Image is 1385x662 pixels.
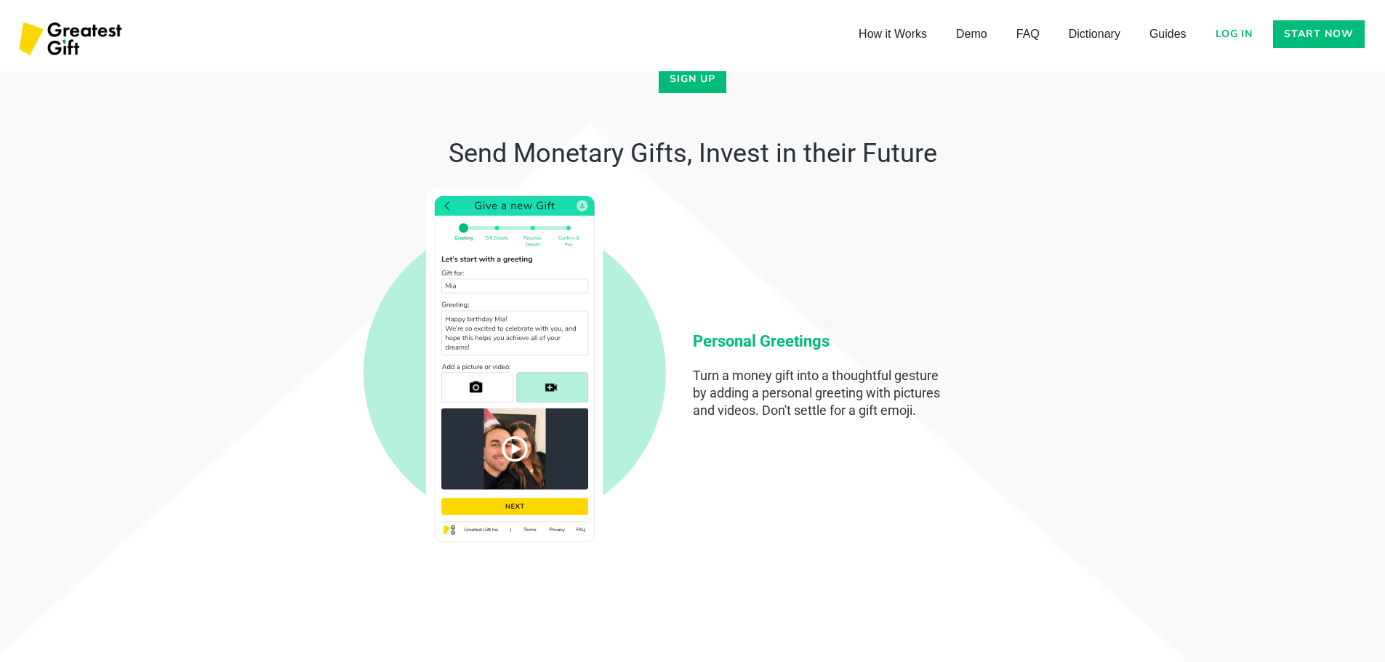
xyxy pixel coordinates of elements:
a: home [15,15,129,65]
a: Log in [1207,20,1262,48]
h3: Personal Greetings [693,331,947,352]
a: Start now [1273,20,1365,48]
h2: Send Monetary Gifts, Invest in their Future [351,137,1035,170]
a: FAQ [1002,20,1054,49]
h4: Turn a money gift into a thoughtful gesture by adding a personal greeting with pictures and video... [693,367,947,419]
img: Turn monetary gifts into thoughtful gestures with Greatest Gift. [364,187,666,551]
a: Dictionary [1054,20,1135,49]
img: Greatest Gift Logo [15,15,129,65]
a: How it Works [844,20,942,49]
a: Guides [1135,20,1201,49]
a: Sign up [659,65,726,93]
a: Demo [942,20,1002,49]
